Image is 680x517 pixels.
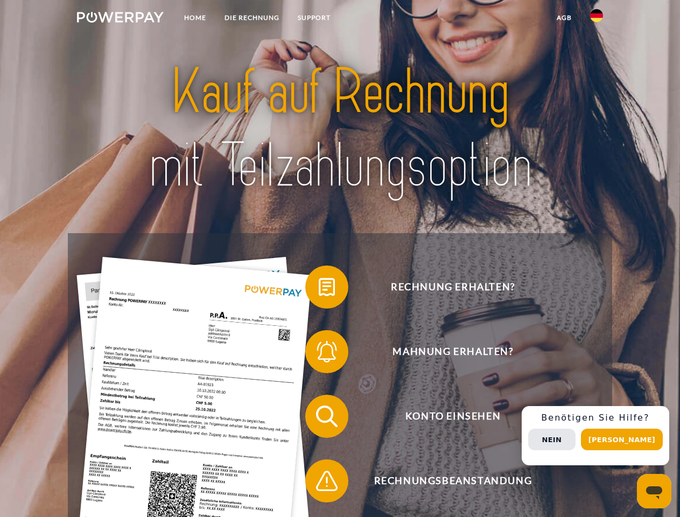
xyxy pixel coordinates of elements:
h3: Benötigen Sie Hilfe? [528,413,663,423]
button: Rechnung erhalten? [305,266,585,309]
img: qb_search.svg [313,403,340,430]
img: de [590,9,603,22]
div: Schnellhilfe [522,406,669,465]
button: Rechnungsbeanstandung [305,459,585,502]
a: DIE RECHNUNG [215,8,289,27]
a: agb [548,8,581,27]
span: Mahnung erhalten? [321,330,585,373]
iframe: Schaltfläche zum Öffnen des Messaging-Fensters [637,474,671,508]
img: title-powerpay_de.svg [103,52,577,206]
button: Konto einsehen [305,395,585,438]
img: qb_bell.svg [313,338,340,365]
span: Rechnung erhalten? [321,266,585,309]
button: Nein [528,429,576,450]
button: Mahnung erhalten? [305,330,585,373]
button: [PERSON_NAME] [581,429,663,450]
img: qb_warning.svg [313,467,340,494]
img: qb_bill.svg [313,274,340,301]
img: logo-powerpay-white.svg [77,12,164,23]
span: Konto einsehen [321,395,585,438]
span: Rechnungsbeanstandung [321,459,585,502]
a: Home [175,8,215,27]
a: SUPPORT [289,8,340,27]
